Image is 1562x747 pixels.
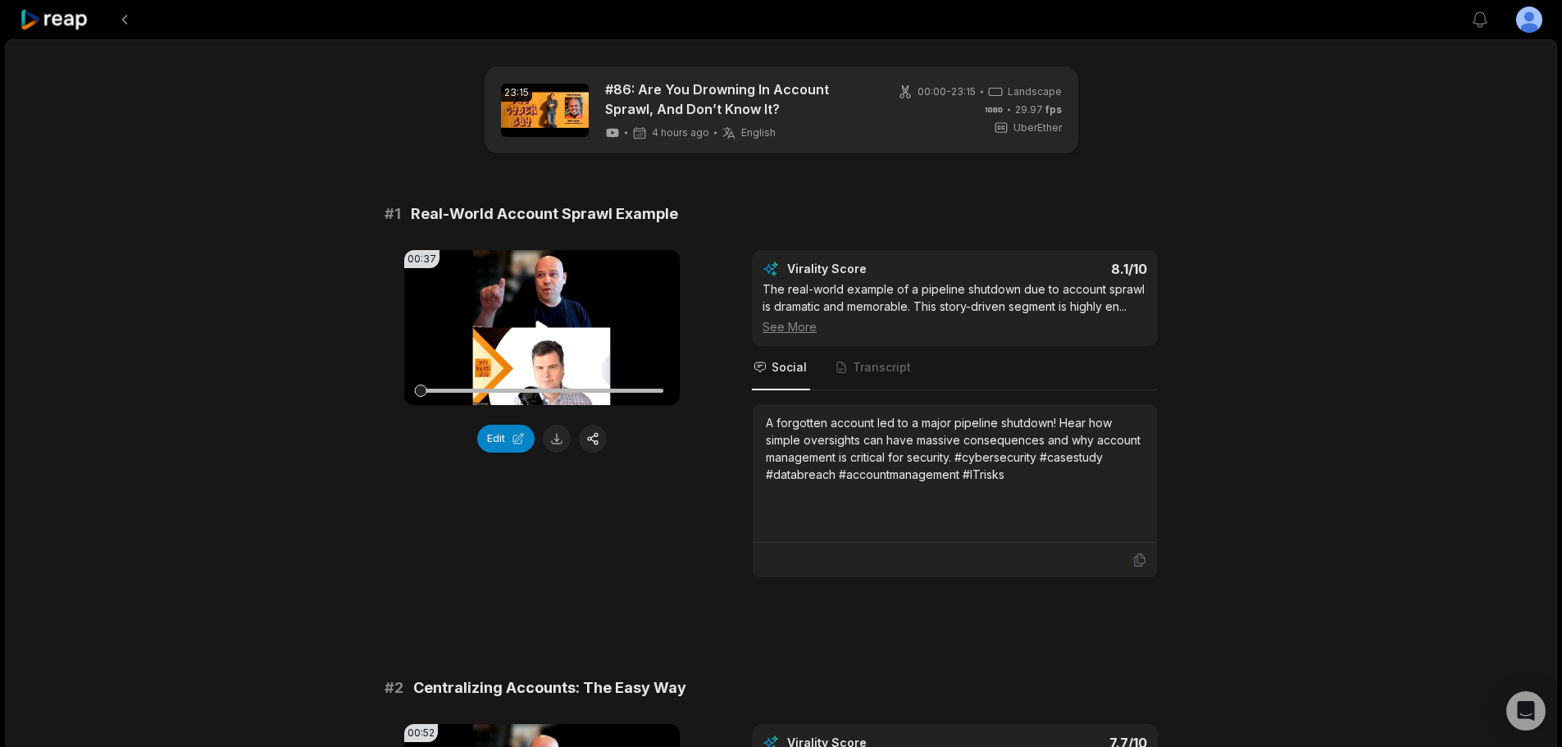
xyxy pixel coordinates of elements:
[413,676,686,699] span: Centralizing Accounts: The Easy Way
[652,126,709,139] span: 4 hours ago
[477,425,535,453] button: Edit
[385,676,403,699] span: # 2
[752,346,1158,390] nav: Tabs
[605,80,878,119] a: #86: Are You Drowning In Account Sprawl, And Don’t Know It?
[766,414,1144,483] div: A forgotten account led to a major pipeline shutdown! Hear how simple oversights can have massive...
[1015,102,1062,117] span: 29.97
[1045,103,1062,116] span: fps
[1013,121,1062,135] span: UberEther
[853,359,911,376] span: Transcript
[1506,691,1546,731] div: Open Intercom Messenger
[763,280,1147,335] div: The real-world example of a pipeline shutdown due to account sprawl is dramatic and memorable. Th...
[972,261,1148,277] div: 8.1 /10
[741,126,776,139] span: English
[918,84,976,99] span: 00:00 - 23:15
[1008,84,1062,99] span: Landscape
[772,359,807,376] span: Social
[787,261,963,277] div: Virality Score
[385,203,401,225] span: # 1
[404,250,680,405] video: Your browser does not support mp4 format.
[763,318,1147,335] div: See More
[411,203,678,225] span: Real-World Account Sprawl Example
